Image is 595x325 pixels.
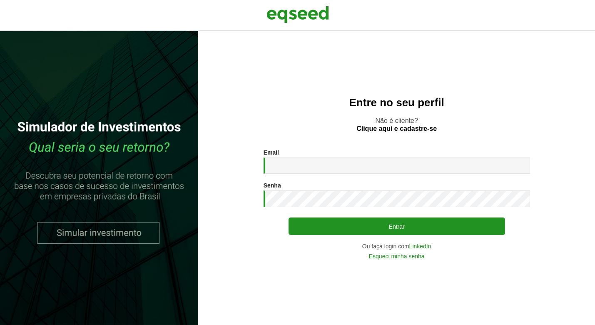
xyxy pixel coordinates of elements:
[264,150,279,155] label: Email
[264,182,281,188] label: Senha
[215,117,578,132] p: Não é cliente?
[215,97,578,109] h2: Entre no seu perfil
[369,253,425,259] a: Esqueci minha senha
[356,125,437,132] a: Clique aqui e cadastre-se
[266,4,329,25] img: EqSeed Logo
[409,243,431,249] a: LinkedIn
[289,217,505,235] button: Entrar
[264,243,530,249] div: Ou faça login com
